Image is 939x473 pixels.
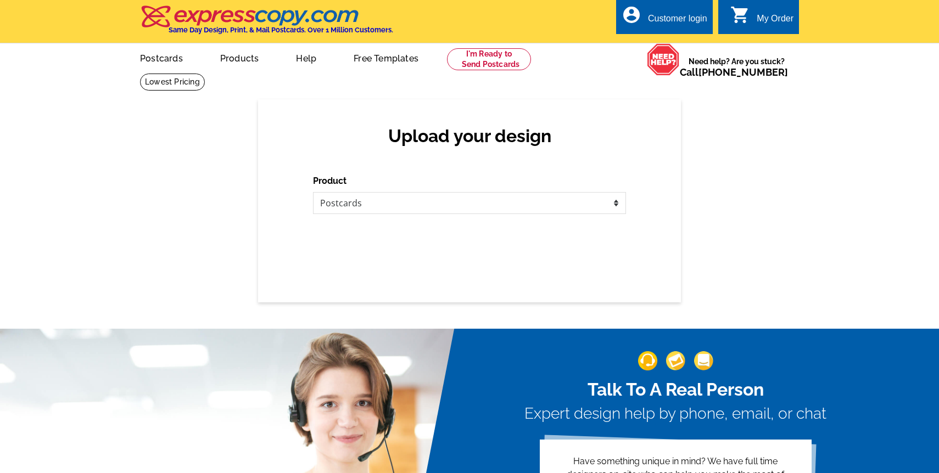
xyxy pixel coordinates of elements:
span: Need help? Are you stuck? [680,56,793,78]
span: Call [680,66,788,78]
i: shopping_cart [730,5,750,25]
a: Same Day Design, Print, & Mail Postcards. Over 1 Million Customers. [140,13,393,34]
a: Free Templates [336,44,436,70]
img: support-img-2.png [666,351,685,370]
img: support-img-3_1.png [694,351,713,370]
div: Customer login [648,14,707,29]
a: account_circle Customer login [622,12,707,26]
a: [PHONE_NUMBER] [698,66,788,78]
img: help [647,43,680,76]
a: Postcards [122,44,200,70]
h2: Talk To A Real Person [524,379,826,400]
img: support-img-1.png [638,351,657,370]
h3: Expert design help by phone, email, or chat [524,404,826,423]
div: My Order [757,14,793,29]
label: Product [313,174,346,188]
a: Help [278,44,334,70]
a: Products [203,44,277,70]
h2: Upload your design [324,126,615,147]
h4: Same Day Design, Print, & Mail Postcards. Over 1 Million Customers. [169,26,393,34]
i: account_circle [622,5,641,25]
a: shopping_cart My Order [730,12,793,26]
